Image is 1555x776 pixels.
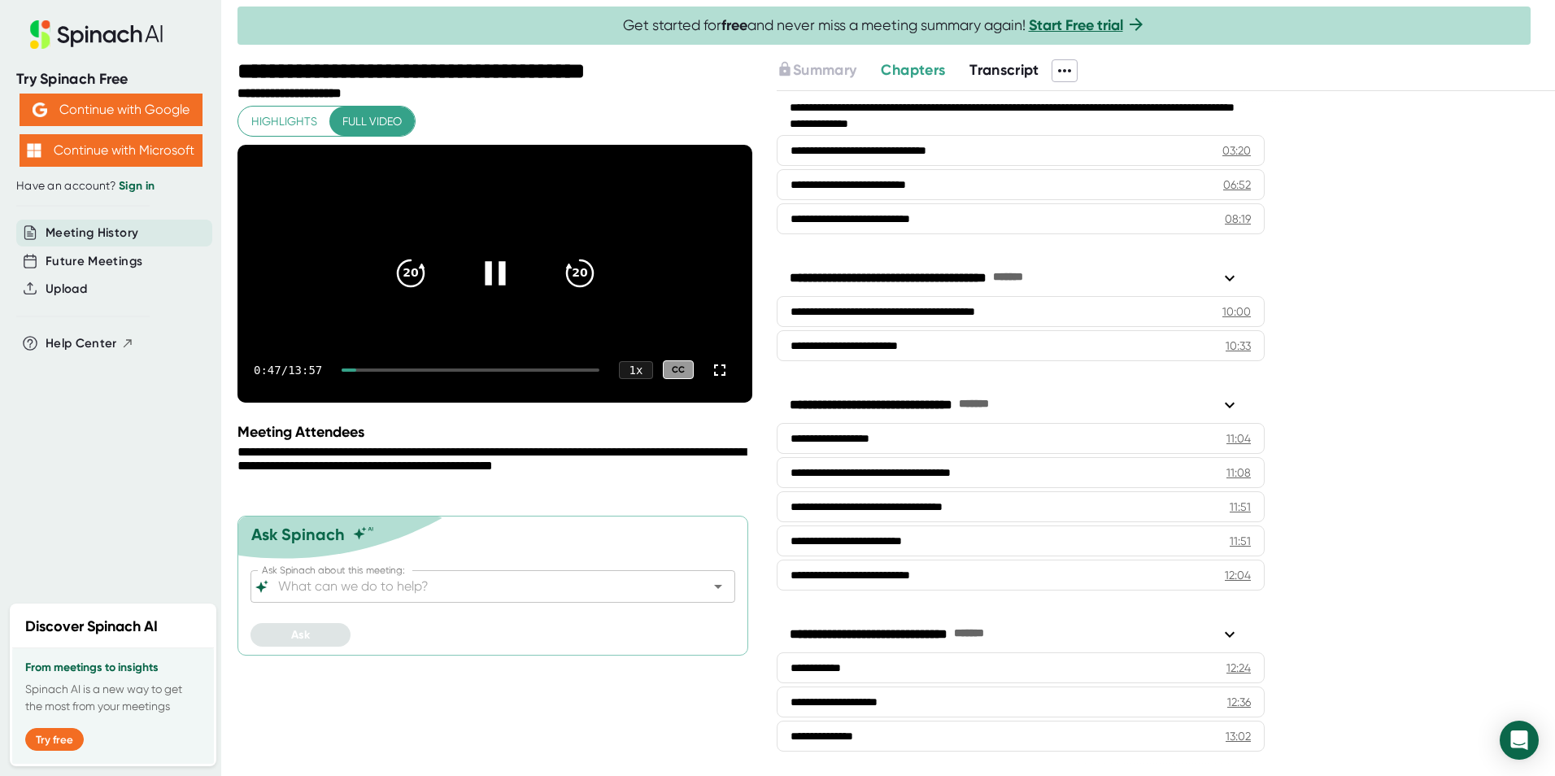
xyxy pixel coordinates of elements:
div: CC [663,360,694,379]
span: Chapters [881,61,945,79]
span: Highlights [251,111,317,132]
div: 10:00 [1222,303,1251,320]
a: Start Free trial [1029,16,1123,34]
div: Try Spinach Free [16,70,205,89]
a: Sign in [119,179,155,193]
img: Aehbyd4JwY73AAAAAElFTkSuQmCC [33,102,47,117]
button: Try free [25,728,84,751]
button: Future Meetings [46,252,142,271]
input: What can we do to help? [275,575,682,598]
span: Get started for and never miss a meeting summary again! [623,16,1146,35]
button: Chapters [881,59,945,81]
div: 12:24 [1226,660,1251,676]
div: 11:08 [1226,464,1251,481]
button: Highlights [238,107,330,137]
h2: Discover Spinach AI [25,616,158,638]
h3: From meetings to insights [25,661,201,674]
span: Help Center [46,334,117,353]
div: Ask Spinach [251,525,345,544]
div: 12:36 [1227,694,1251,710]
b: free [721,16,747,34]
div: 11:04 [1226,430,1251,447]
span: Summary [793,61,856,79]
button: Continue with Google [20,94,203,126]
button: Meeting History [46,224,138,242]
div: Open Intercom Messenger [1500,721,1539,760]
button: Upload [46,280,87,299]
div: 1 x [619,361,653,379]
button: Help Center [46,334,134,353]
div: 10:33 [1226,338,1251,354]
p: Spinach AI is a new way to get the most from your meetings [25,681,201,715]
div: 08:19 [1225,211,1251,227]
button: Transcript [969,59,1039,81]
button: Full video [329,107,415,137]
div: 06:52 [1223,177,1251,193]
span: Ask [291,628,310,642]
div: 11:51 [1230,499,1251,515]
button: Ask [250,623,351,647]
div: Meeting Attendees [237,423,756,441]
span: Full video [342,111,402,132]
div: Have an account? [16,179,205,194]
div: 12:04 [1225,567,1251,583]
span: Transcript [969,61,1039,79]
div: 13:02 [1226,728,1251,744]
div: Upgrade to access [777,59,881,82]
button: Open [707,575,730,598]
div: 03:20 [1222,142,1251,159]
button: Continue with Microsoft [20,134,203,167]
button: Summary [777,59,856,81]
div: 11:51 [1230,533,1251,549]
div: 0:47 / 13:57 [254,364,322,377]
